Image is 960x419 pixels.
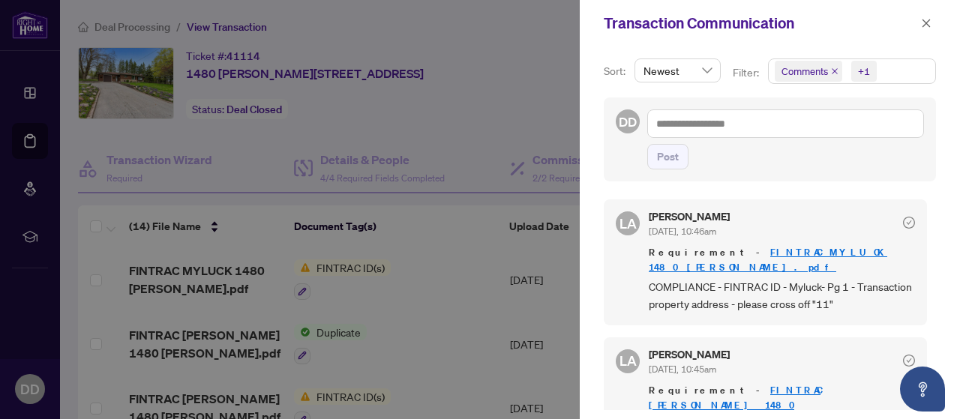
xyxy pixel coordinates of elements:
[858,64,870,79] div: +1
[903,355,915,367] span: check-circle
[900,367,945,412] button: Open asap
[781,64,828,79] span: Comments
[831,67,838,75] span: close
[649,211,730,222] h5: [PERSON_NAME]
[921,18,931,28] span: close
[647,144,688,169] button: Post
[775,61,842,82] span: Comments
[649,278,915,313] span: COMPLIANCE - FINTRAC ID - Myluck- Pg 1 - Transaction property address - please cross off "11"
[604,12,916,34] div: Transaction Communication
[619,112,637,132] span: DD
[649,349,730,360] h5: [PERSON_NAME]
[619,350,637,371] span: LA
[619,213,637,234] span: LA
[649,364,716,375] span: [DATE], 10:45am
[649,246,887,274] a: FINTRAC MYLUCK 1480 [PERSON_NAME].pdf
[604,63,628,79] p: Sort:
[649,226,716,237] span: [DATE], 10:46am
[649,245,915,275] span: Requirement -
[643,59,712,82] span: Newest
[733,64,761,81] p: Filter:
[903,217,915,229] span: check-circle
